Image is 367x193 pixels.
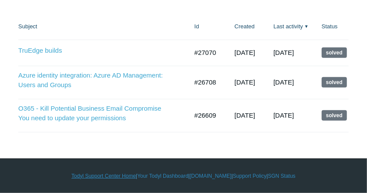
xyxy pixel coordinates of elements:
[235,112,255,119] time: 07/21/2025, 14:37
[71,172,136,180] a: Todyl Support Center Home
[273,112,294,119] time: 08/13/2025, 10:02
[235,78,255,86] time: 07/24/2025, 09:47
[273,23,303,30] a: Last activity▼
[233,172,266,180] a: Support Policy
[186,66,226,99] td: #26708
[304,23,309,30] span: ▼
[18,104,171,123] a: O365 - Kill Potential Business Email Compromise You need to update your permissions
[273,78,294,86] time: 08/13/2025, 12:02
[268,172,296,180] a: SGN Status
[190,172,232,180] a: [DOMAIN_NAME]
[18,46,171,56] a: TruEdge builds
[18,71,171,90] a: Azure identity integration: Azure AD Management: Users and Groups
[313,14,349,40] th: Status
[186,40,226,66] td: #27070
[322,77,347,88] span: This request has been solved
[273,49,294,56] time: 09/02/2025, 12:02
[235,49,255,56] time: 08/05/2025, 16:22
[137,172,188,180] a: Your Todyl Dashboard
[186,99,226,132] td: #26609
[322,110,347,121] span: This request has been solved
[235,23,255,30] a: Created
[322,47,347,58] span: This request has been solved
[18,14,185,40] th: Subject
[186,14,226,40] th: Id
